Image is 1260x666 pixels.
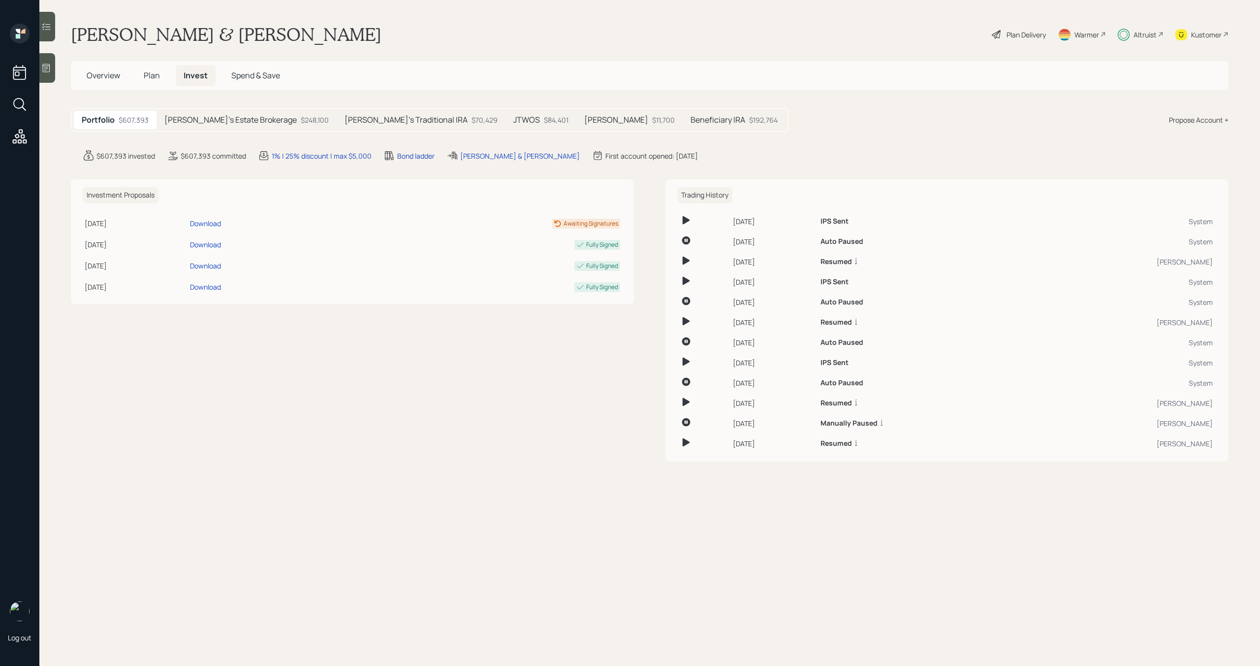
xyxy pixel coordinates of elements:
h6: Manually Paused [820,419,878,428]
div: Fully Signed [586,240,618,249]
div: [DATE] [733,418,813,429]
h6: Auto Paused [820,237,863,246]
div: System [1034,216,1213,227]
div: $70,429 [472,115,498,125]
h5: Beneficiary IRA [691,115,745,125]
h5: JTWOS [513,115,540,125]
div: System [1034,277,1213,287]
h6: Auto Paused [820,298,863,306]
div: [DATE] [733,236,813,247]
div: Fully Signed [586,283,618,292]
div: System [1034,297,1213,307]
div: [DATE] [85,239,186,250]
div: Log out [8,633,31,642]
h6: Resumed [820,258,852,266]
h5: [PERSON_NAME] [584,115,648,125]
div: Propose Account + [1169,115,1228,125]
div: $607,393 invested [96,151,155,161]
h6: Resumed [820,439,852,448]
div: [PERSON_NAME] [1034,438,1213,449]
div: System [1034,236,1213,247]
div: Bond ladder [397,151,435,161]
div: [PERSON_NAME] & [PERSON_NAME] [460,151,580,161]
h6: Auto Paused [820,379,863,387]
div: [DATE] [733,438,813,449]
div: 1% | 25% discount | max $5,000 [272,151,372,161]
div: [DATE] [85,261,186,271]
h6: IPS Sent [820,359,849,367]
div: $248,100 [301,115,329,125]
div: $607,393 [119,115,149,125]
div: $607,393 committed [181,151,246,161]
div: Download [190,282,221,292]
div: [DATE] [733,378,813,388]
div: [DATE] [733,297,813,307]
h6: Trading History [677,187,732,203]
div: Kustomer [1191,30,1222,40]
div: First account opened: [DATE] [605,151,698,161]
h6: Resumed [820,399,852,407]
div: [DATE] [733,257,813,267]
div: System [1034,337,1213,348]
h6: Resumed [820,318,852,327]
div: Plan Delivery [1007,30,1046,40]
div: [DATE] [733,398,813,408]
span: Spend & Save [231,70,280,81]
div: Altruist [1134,30,1157,40]
div: Download [190,261,221,271]
div: System [1034,378,1213,388]
div: $84,401 [544,115,568,125]
h1: [PERSON_NAME] & [PERSON_NAME] [71,24,381,45]
h6: Investment Proposals [83,187,158,203]
h6: Auto Paused [820,338,863,347]
span: Invest [184,70,208,81]
div: [PERSON_NAME] [1034,398,1213,408]
div: [DATE] [85,282,186,292]
div: Warmer [1074,30,1099,40]
img: michael-russo-headshot.png [10,601,30,621]
span: Overview [87,70,120,81]
div: Download [190,239,221,250]
div: [DATE] [733,317,813,328]
div: [DATE] [733,337,813,348]
h6: IPS Sent [820,278,849,286]
h5: [PERSON_NAME]'s Traditional IRA [345,115,468,125]
span: Plan [144,70,160,81]
h5: [PERSON_NAME]'s Estate Brokerage [164,115,297,125]
div: [PERSON_NAME] [1034,418,1213,429]
div: Download [190,218,221,229]
div: System [1034,358,1213,368]
div: [PERSON_NAME] [1034,317,1213,328]
div: [DATE] [733,216,813,227]
h6: IPS Sent [820,217,849,226]
div: [DATE] [733,358,813,368]
div: [DATE] [733,277,813,287]
div: [DATE] [85,218,186,229]
div: [PERSON_NAME] [1034,257,1213,267]
div: $11,700 [652,115,675,125]
div: Awaiting Signatures [564,219,618,228]
div: $192,764 [749,115,778,125]
h5: Portfolio [82,115,115,125]
div: Fully Signed [586,262,618,270]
